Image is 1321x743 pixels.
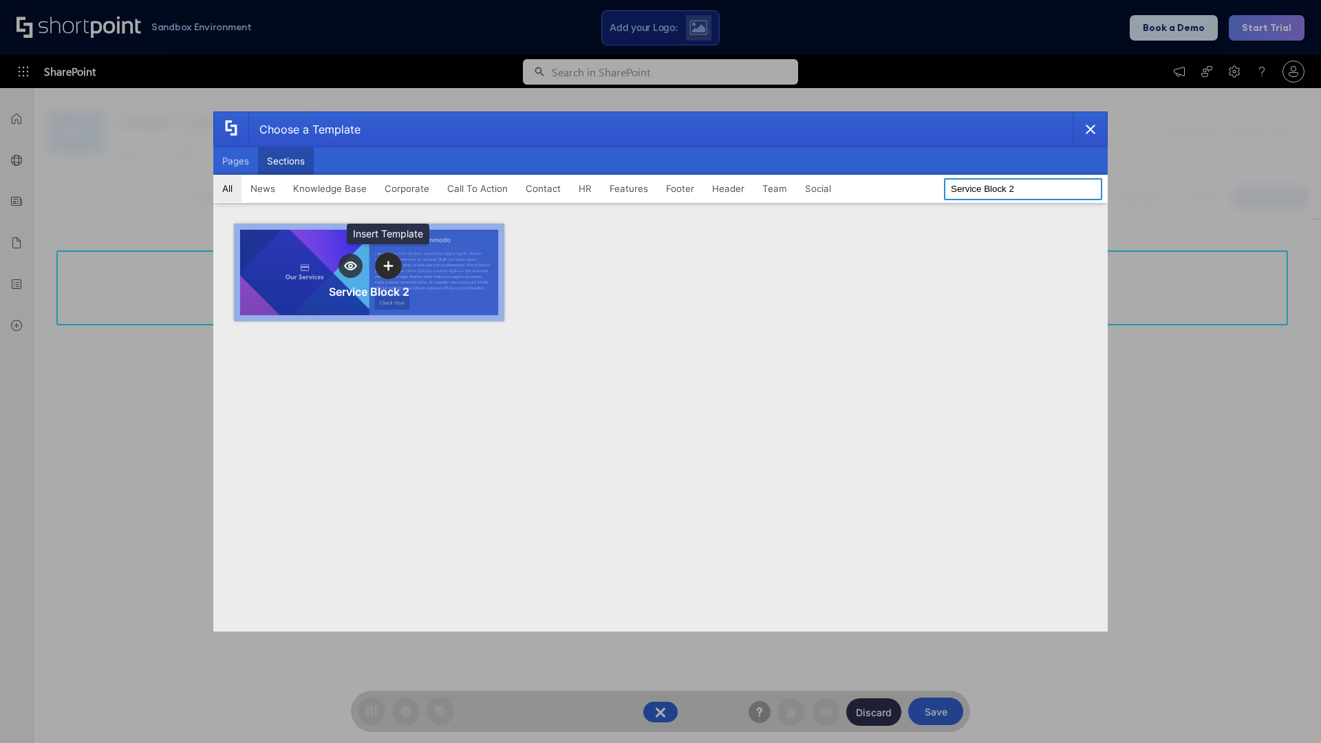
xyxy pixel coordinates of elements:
iframe: Chat Widget [1252,677,1321,743]
button: Features [601,175,657,202]
button: Knowledge Base [284,175,376,202]
button: HR [570,175,601,202]
div: template selector [213,111,1108,632]
button: Call To Action [438,175,517,202]
button: Team [753,175,796,202]
div: Choose a Template [248,112,361,147]
button: News [241,175,284,202]
button: Social [796,175,840,202]
button: Pages [213,147,258,175]
button: Corporate [376,175,438,202]
input: Search [944,178,1102,200]
button: Header [703,175,753,202]
button: Sections [258,147,314,175]
button: Contact [517,175,570,202]
button: All [213,175,241,202]
button: Footer [657,175,703,202]
div: Service Block 2 [329,285,409,299]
